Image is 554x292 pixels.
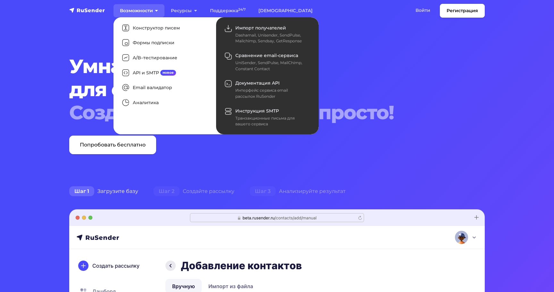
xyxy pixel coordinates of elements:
div: Загрузите базу [62,185,146,198]
a: Поддержка24/7 [204,4,252,17]
a: Сравнение email-сервиса UniSender, SendPulse, MailChimp, Constant Contact [219,48,315,76]
span: новое [160,70,176,76]
a: Email валидатор [117,80,213,96]
a: A/B–тестирование [117,50,213,65]
div: Анализируйте результат [242,185,353,198]
span: Инструкция SMTP [235,108,279,114]
div: Транзакционные письма для вашего сервиса [235,115,308,127]
div: UniSender, SendPulse, MailChimp, Constant Contact [235,60,308,72]
span: Документация API [235,80,280,86]
span: Шаг 2 [154,186,180,196]
a: Войти [409,4,437,17]
span: Шаг 3 [250,186,276,196]
span: Сравнение email-сервиса [235,53,298,58]
div: Dashamail, Unisender, SendPulse, Mailchimp, Sendsay, GetResponse [235,32,308,44]
div: Создать рассылку — это просто! [69,101,449,124]
a: Формы подписки [117,36,213,51]
img: RuSender [69,7,105,13]
a: API и SMTPновое [117,65,213,80]
sup: 24/7 [238,7,246,12]
div: Создайте рассылку [146,185,242,198]
a: Документация API Интерфейс сервиса email рассылок RuSender [219,76,315,104]
a: Инструкция SMTP Транзакционные письма для вашего сервиса [219,104,315,131]
span: Шаг 1 [69,186,94,196]
a: Попробовать бесплатно [69,136,156,154]
a: Ресурсы [164,4,203,17]
h1: Умная система для email рассылок. [69,55,449,124]
div: Интерфейс сервиса email рассылок RuSender [235,88,308,99]
a: Возможности [113,4,164,17]
a: Конструктор писем [117,21,213,36]
a: Регистрация [440,4,485,18]
a: Аналитика [117,95,213,110]
a: Импорт получателей Dashamail, Unisender, SendPulse, Mailchimp, Sendsay, GetResponse [219,21,315,48]
span: Импорт получателей [235,25,286,31]
a: [DEMOGRAPHIC_DATA] [252,4,319,17]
